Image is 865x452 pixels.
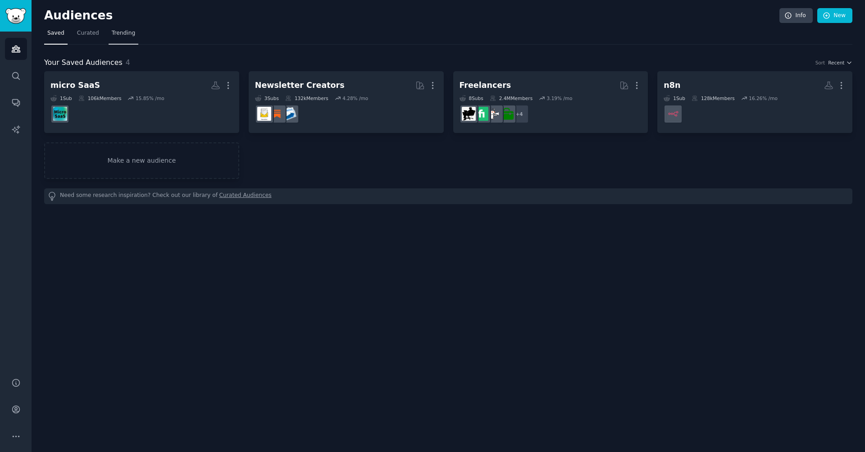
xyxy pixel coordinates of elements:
div: 16.26 % /mo [749,95,778,101]
div: 4.28 % /mo [342,95,368,101]
div: Freelancers [460,80,511,91]
span: Saved [47,29,64,37]
div: micro SaaS [50,80,100,91]
span: 4 [126,58,130,67]
div: 8 Sub s [460,95,483,101]
a: n8n1Sub128kMembers16.26% /mon8n [657,71,852,133]
div: 15.85 % /mo [136,95,164,101]
div: Sort [815,59,825,66]
a: Info [779,8,813,23]
img: Fiverr [474,107,488,121]
img: forhire [500,107,514,121]
div: 1 Sub [664,95,685,101]
a: Newsletter Creators3Subs132kMembers4.28% /moEmailmarketingSubstackNewsletters [249,71,444,133]
div: 128k Members [692,95,735,101]
img: freelance_forhire [487,107,501,121]
img: Freelancers [462,107,476,121]
a: Freelancers8Subs2.4MMembers3.19% /mo+4forhirefreelance_forhireFiverrFreelancers [453,71,648,133]
div: Need some research inspiration? Check out our library of [44,188,852,204]
img: Emailmarketing [282,107,296,121]
button: Recent [828,59,852,66]
div: 3.19 % /mo [547,95,573,101]
a: Make a new audience [44,142,239,179]
div: 1 Sub [50,95,72,101]
img: n8n [666,107,680,121]
div: 2.4M Members [490,95,533,101]
div: 106k Members [78,95,122,101]
span: Recent [828,59,844,66]
a: Curated [74,26,102,45]
img: microsaas [53,107,67,121]
a: Trending [109,26,138,45]
a: Saved [44,26,68,45]
span: Curated [77,29,99,37]
span: Your Saved Audiences [44,57,123,68]
div: + 4 [510,105,529,123]
img: Substack [270,107,284,121]
span: Trending [112,29,135,37]
div: Newsletter Creators [255,80,345,91]
div: 3 Sub s [255,95,279,101]
div: n8n [664,80,680,91]
img: GummySearch logo [5,8,26,24]
h2: Audiences [44,9,779,23]
img: Newsletters [257,107,271,121]
a: micro SaaS1Sub106kMembers15.85% /momicrosaas [44,71,239,133]
a: Curated Audiences [219,192,272,201]
div: 132k Members [285,95,328,101]
a: New [817,8,852,23]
